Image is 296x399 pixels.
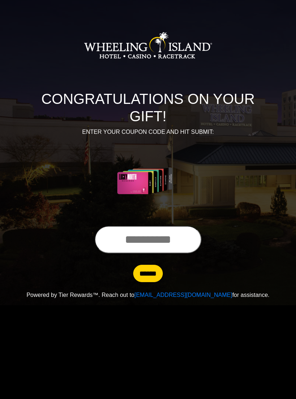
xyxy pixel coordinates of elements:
p: ENTER YOUR COUPON CODE AND HIT SUBMIT: [23,128,273,136]
a: [EMAIL_ADDRESS][DOMAIN_NAME] [134,292,232,298]
h1: CONGRATULATIONS ON YOUR GIFT! [23,90,273,125]
img: Center Image [100,145,196,217]
span: Powered by Tier Rewards™. Reach out to for assistance. [26,292,269,298]
img: Logo [84,9,212,82]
